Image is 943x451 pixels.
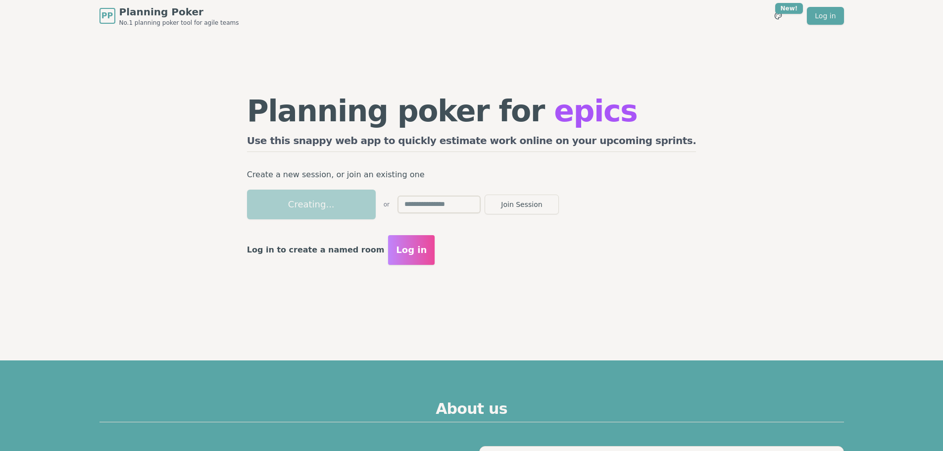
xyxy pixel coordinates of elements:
[99,5,239,27] a: PPPlanning PokerNo.1 planning poker tool for agile teams
[388,235,435,265] button: Log in
[101,10,113,22] span: PP
[99,400,844,422] h2: About us
[119,5,239,19] span: Planning Poker
[119,19,239,27] span: No.1 planning poker tool for agile teams
[247,243,385,257] p: Log in to create a named room
[384,200,390,208] span: or
[769,7,787,25] button: New!
[247,168,696,182] p: Create a new session, or join an existing one
[485,195,559,214] button: Join Session
[247,96,696,126] h1: Planning poker for
[807,7,844,25] a: Log in
[247,134,696,152] h2: Use this snappy web app to quickly estimate work online on your upcoming sprints.
[396,243,427,257] span: Log in
[554,94,637,128] span: epics
[775,3,803,14] div: New!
